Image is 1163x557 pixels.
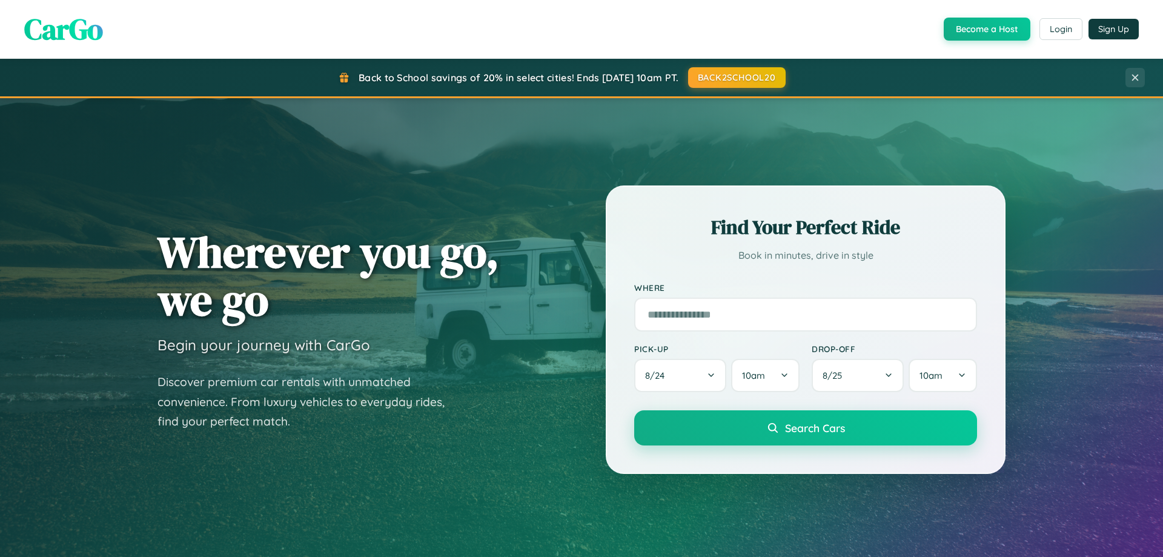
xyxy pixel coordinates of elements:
h1: Wherever you go, we go [157,228,499,324]
button: 10am [909,359,977,392]
span: Back to School savings of 20% in select cities! Ends [DATE] 10am PT. [359,72,678,84]
button: 8/25 [812,359,904,392]
button: 10am [731,359,800,392]
button: Become a Host [944,18,1030,41]
p: Discover premium car rentals with unmatched convenience. From luxury vehicles to everyday rides, ... [157,372,460,432]
p: Book in minutes, drive in style [634,247,977,264]
span: Search Cars [785,421,845,435]
span: 10am [742,370,765,381]
span: 10am [919,370,943,381]
label: Where [634,282,977,293]
button: BACK2SCHOOL20 [688,67,786,88]
button: Search Cars [634,410,977,445]
h3: Begin your journey with CarGo [157,336,370,354]
label: Pick-up [634,344,800,354]
button: Login [1039,18,1082,40]
h2: Find Your Perfect Ride [634,214,977,241]
label: Drop-off [812,344,977,354]
button: Sign Up [1088,19,1139,39]
span: 8 / 25 [823,370,848,381]
span: CarGo [24,9,103,49]
span: 8 / 24 [645,370,671,381]
button: 8/24 [634,359,726,392]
